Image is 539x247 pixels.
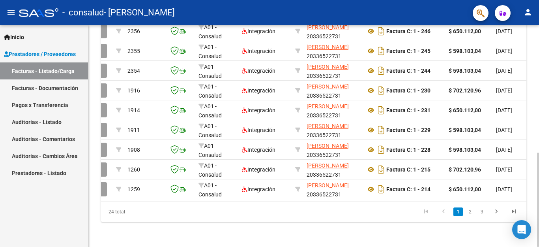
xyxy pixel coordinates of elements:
a: 1 [453,207,463,216]
span: 2354 [127,68,140,74]
i: Descargar documento [376,183,386,196]
strong: $ 598.103,04 [449,147,481,153]
strong: $ 598.103,04 [449,48,481,54]
span: A01 - Consalud [198,143,222,158]
strong: $ 650.112,00 [449,186,481,192]
div: 20336522731 [307,62,359,79]
span: Integración [242,127,275,133]
span: Integración [242,87,275,94]
span: Integración [242,107,275,113]
span: 1260 [127,166,140,173]
div: Open Intercom Messenger [512,220,531,239]
span: [PERSON_NAME] [307,44,349,50]
span: [DATE] [496,166,512,173]
strong: $ 598.103,04 [449,68,481,74]
span: [PERSON_NAME] [307,83,349,90]
span: [DATE] [496,107,512,113]
strong: Factura C: 1 - 229 [386,127,430,133]
span: [DATE] [496,48,512,54]
strong: $ 702.120,96 [449,166,481,173]
span: A01 - Consalud [198,103,222,119]
div: 20336522731 [307,141,359,158]
a: 3 [477,207,487,216]
strong: Factura C: 1 - 245 [386,48,430,54]
span: 1916 [127,87,140,94]
span: A01 - Consalud [198,162,222,178]
i: Descargar documento [376,64,386,77]
div: 20336522731 [307,102,359,119]
div: 20336522731 [307,23,359,40]
span: [PERSON_NAME] [307,24,349,30]
span: [DATE] [496,127,512,133]
a: go to first page [419,207,434,216]
span: [DATE] [496,68,512,74]
span: Integración [242,48,275,54]
div: 24 total [101,202,185,222]
span: Integración [242,28,275,34]
span: A01 - Consalud [198,44,222,59]
i: Descargar documento [376,45,386,57]
strong: $ 650.112,00 [449,107,481,113]
strong: Factura C: 1 - 231 [386,107,430,113]
i: Descargar documento [376,143,386,156]
span: [DATE] [496,28,512,34]
div: 20336522731 [307,122,359,138]
a: go to next page [489,207,504,216]
li: page 3 [476,205,488,219]
span: A01 - Consalud [198,182,222,198]
i: Descargar documento [376,124,386,136]
strong: Factura C: 1 - 244 [386,68,430,74]
div: 20336522731 [307,181,359,198]
mat-icon: person [523,8,533,17]
div: 20336522731 [307,82,359,99]
span: [PERSON_NAME] [307,64,349,70]
mat-icon: menu [6,8,16,17]
span: Inicio [4,33,24,41]
span: A01 - Consalud [198,83,222,99]
div: 20336522731 [307,43,359,59]
span: 2355 [127,48,140,54]
span: - consalud [62,4,104,21]
strong: Factura C: 1 - 246 [386,28,430,34]
span: Integración [242,166,275,173]
strong: Factura C: 1 - 230 [386,87,430,94]
strong: Factura C: 1 - 228 [386,147,430,153]
strong: $ 702.120,96 [449,87,481,94]
strong: Factura C: 1 - 215 [386,166,430,173]
span: [PERSON_NAME] [307,123,349,129]
span: 1911 [127,127,140,133]
span: [PERSON_NAME] [307,143,349,149]
span: 1914 [127,107,140,113]
span: A01 - Consalud [198,123,222,138]
a: 2 [465,207,475,216]
span: 1259 [127,186,140,192]
strong: $ 598.103,04 [449,127,481,133]
a: go to last page [506,207,521,216]
span: [PERSON_NAME] [307,182,349,189]
span: [DATE] [496,186,512,192]
i: Descargar documento [376,104,386,117]
span: 2356 [127,28,140,34]
span: - [PERSON_NAME] [104,4,175,21]
span: [PERSON_NAME] [307,162,349,169]
span: [PERSON_NAME] [307,103,349,109]
span: [DATE] [496,147,512,153]
strong: Factura C: 1 - 214 [386,186,430,192]
span: [DATE] [496,87,512,94]
li: page 1 [452,205,464,219]
div: 20336522731 [307,161,359,178]
strong: $ 650.112,00 [449,28,481,34]
a: go to previous page [436,207,451,216]
i: Descargar documento [376,163,386,176]
li: page 2 [464,205,476,219]
span: 1908 [127,147,140,153]
span: Integración [242,68,275,74]
i: Descargar documento [376,84,386,97]
span: A01 - Consalud [198,64,222,79]
i: Descargar documento [376,25,386,38]
span: Integración [242,186,275,192]
span: Prestadores / Proveedores [4,50,76,58]
span: Integración [242,147,275,153]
